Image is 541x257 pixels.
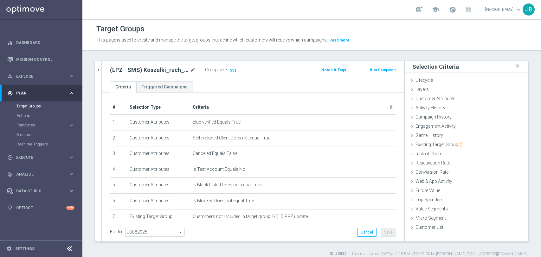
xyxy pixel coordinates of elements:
[16,51,74,68] a: Mission Control
[16,111,82,120] div: Actions
[7,189,75,194] button: Data Studio keyboard_arrow_right
[193,119,241,125] span: club verified Equals True
[7,155,68,160] div: Execute
[16,104,66,109] a: Target Groups
[96,24,145,34] h1: Target Groups
[7,34,74,51] div: Dashboard
[352,251,527,257] label: Last modified on [DATE] at 2:15 PM UTC+02:00 by [PERSON_NAME][EMAIL_ADDRESS][DOMAIN_NAME]
[415,188,440,193] span: Future Value
[127,146,190,162] td: Customer Attributes
[16,101,82,111] div: Target Groups
[16,34,74,51] a: Dashboard
[369,67,396,74] button: Run Campaign
[7,90,13,96] i: gps_fixed
[110,146,127,162] td: 3
[68,122,74,128] i: keyboard_arrow_right
[484,5,523,14] a: [PERSON_NAME]keyboard_arrow_down
[415,133,443,138] span: Game History
[415,114,452,119] span: Campaign History
[127,131,190,146] td: Customer Attributes
[415,105,445,110] span: Activity History
[415,87,429,92] span: Layers
[415,78,433,83] span: Lifecycle
[381,228,396,237] button: Save
[205,67,227,73] label: Group size
[127,115,190,131] td: Customer Attributes
[7,51,74,68] div: Mission Control
[68,90,74,96] i: keyboard_arrow_right
[110,66,189,74] h2: (LPZ - SMS) Koszulki_ruch_[PHONE_NUMBER]
[415,160,450,165] span: Reactivation Rate
[389,105,394,110] i: delete_forever
[357,228,377,237] button: Cancel
[110,209,127,225] td: 7
[7,57,75,62] div: Mission Control
[193,182,261,188] span: Is Black Listed Does not equal True
[16,156,68,159] span: Execute
[16,120,82,130] div: Templates
[16,142,66,147] a: Realtime Triggers
[229,68,237,74] span: 551
[127,162,190,178] td: Customer Attributes
[110,162,127,178] td: 4
[16,123,75,128] div: Templates keyboard_arrow_right
[415,215,446,221] span: Micro Segment
[7,205,75,210] div: lightbulb Optibot +10
[127,209,190,225] td: Existing Target Group
[16,113,66,118] a: Actions
[7,172,75,177] button: track_changes Analyze keyboard_arrow_right
[330,251,346,257] label: ID: 40532
[95,61,101,80] button: chevron_right
[7,171,13,177] i: track_changes
[68,73,74,79] i: keyboard_arrow_right
[193,105,209,110] span: Criteria
[412,63,459,70] h3: Selection Criteria
[7,74,75,79] button: person_search Explore keyboard_arrow_right
[17,123,62,127] span: Templates
[7,155,75,160] button: play_circle_outline Execute keyboard_arrow_right
[68,188,74,194] i: keyboard_arrow_right
[110,81,136,93] a: Criteria
[193,135,270,141] span: Selfexcluded Client Does not equal True
[7,188,68,194] div: Data Studio
[193,214,308,219] span: Customers not included in target group: GOLD PPZ update
[415,142,463,147] span: Existing Target Group
[415,151,442,156] span: Risk of Churn
[415,197,443,202] span: Top Spenders
[16,74,68,78] span: Explore
[193,167,245,172] span: Is Test Account Equals No
[7,90,68,96] div: Plan
[6,246,12,252] i: settings
[16,199,66,216] a: Optibot
[7,205,13,211] i: lightbulb
[515,6,522,13] span: keyboard_arrow_down
[415,96,455,101] span: Customer Attributes
[127,100,190,115] th: Selection Type
[68,171,74,177] i: keyboard_arrow_right
[7,91,75,96] button: gps_fixed Plan keyboard_arrow_right
[415,206,448,211] span: Value Segments
[110,100,127,115] th: #
[7,40,75,45] button: equalizer Dashboard
[193,198,254,203] span: Is Blocked Does not equal True
[110,229,123,235] label: Folder
[127,178,190,194] td: Customer Attributes
[110,193,127,209] td: 6
[16,91,68,95] span: Plan
[7,199,74,216] div: Optibot
[514,62,521,70] i: close
[415,179,452,184] span: Web & App Activity
[415,170,448,175] span: Conversion Rate
[190,66,196,74] i: mode_edit
[7,74,13,79] i: person_search
[415,124,456,129] span: Engagement Activity
[127,193,190,209] td: Customer Attributes
[16,132,66,137] a: Streams
[110,115,127,131] td: 1
[432,6,439,13] span: school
